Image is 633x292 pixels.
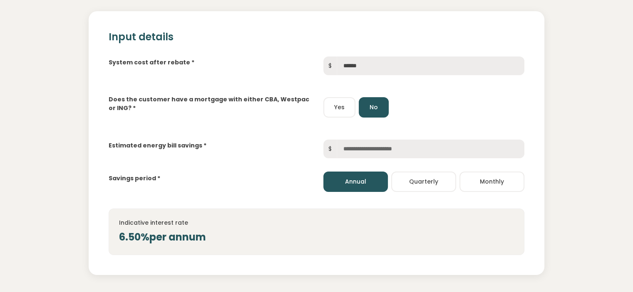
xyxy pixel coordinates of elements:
[323,140,337,158] span: $
[391,172,456,192] button: Quarterly
[359,97,389,118] button: No
[109,174,160,183] label: Savings period *
[109,58,194,67] label: System cost after rebate *
[323,172,388,192] button: Annual
[323,97,355,118] button: Yes
[109,141,206,150] label: Estimated energy bill savings *
[119,219,514,226] h4: Indicative interest rate
[119,230,514,245] div: 6.50% per annum
[459,172,524,192] button: Monthly
[323,56,337,75] span: $
[109,31,524,43] h2: Input details
[109,95,310,113] label: Does the customer have a mortgage with either CBA, Westpac or ING? *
